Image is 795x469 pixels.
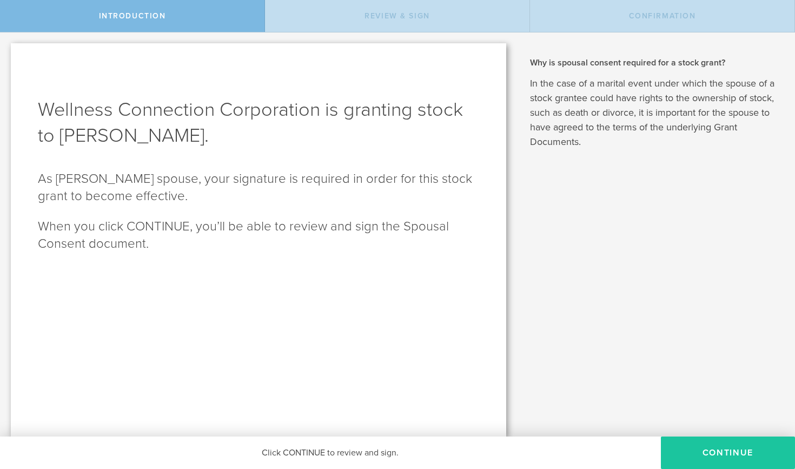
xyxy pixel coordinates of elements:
span: Introduction [99,11,166,21]
button: CONTINUE [661,437,795,469]
p: As [PERSON_NAME] spouse, your signature is required in order for this stock grant to become effec... [38,170,479,205]
p: In the case of a marital event under which the spouse of a stock grantee could have rights to the... [530,76,779,149]
p: When you click CONTINUE, you’ll be able to review and sign the Spousal Consent document. [38,218,479,253]
span: Confirmation [629,11,696,21]
h2: Why is spousal consent required for a stock grant? [530,57,779,69]
h1: Wellness Connection Corporation is granting stock to [PERSON_NAME]. [38,97,479,149]
span: Review & Sign [365,11,430,21]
